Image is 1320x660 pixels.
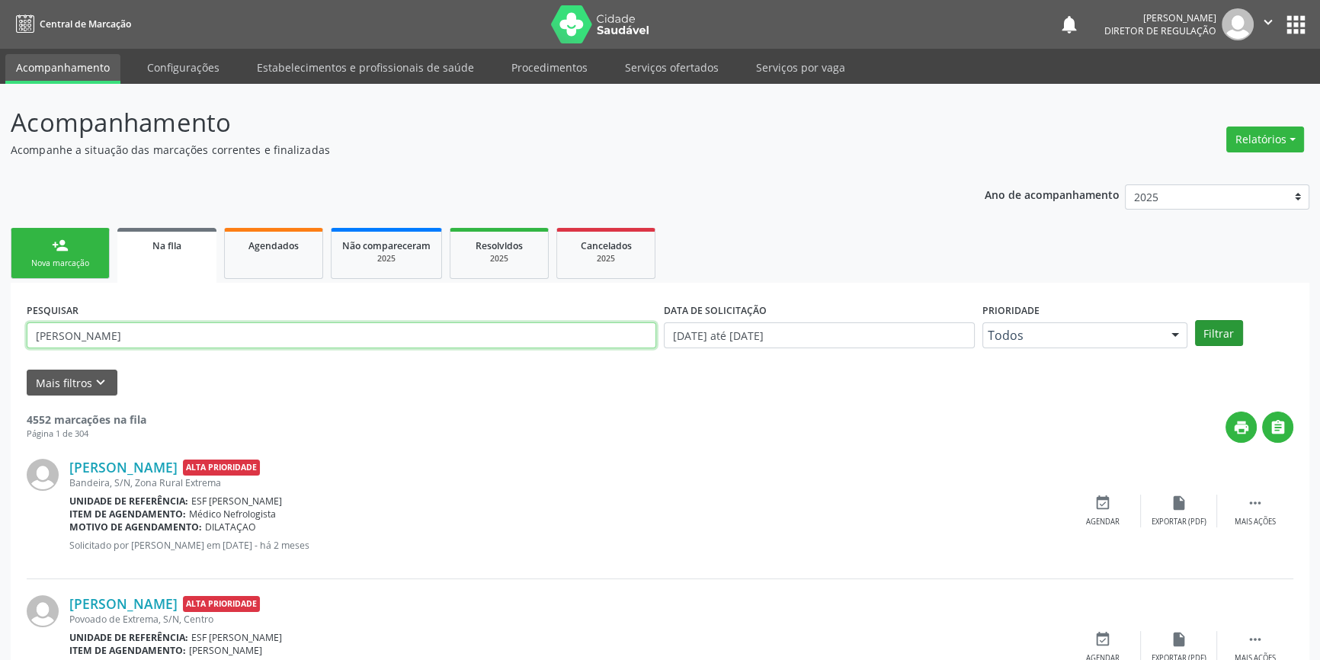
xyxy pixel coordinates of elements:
i: keyboard_arrow_down [92,374,109,391]
i:  [1260,14,1277,30]
div: Nova marcação [22,258,98,269]
a: Acompanhamento [5,54,120,84]
b: Item de agendamento: [69,644,186,657]
i: event_available [1094,631,1111,648]
span: Central de Marcação [40,18,131,30]
p: Ano de acompanhamento [985,184,1120,203]
p: Solicitado por [PERSON_NAME] em [DATE] - há 2 meses [69,539,1065,552]
a: [PERSON_NAME] [69,595,178,612]
i: print [1233,419,1250,436]
b: Motivo de agendamento: [69,521,202,533]
span: Diretor de regulação [1104,24,1216,37]
div: Povoado de Extrema, S/N, Centro [69,613,1065,626]
span: ESF [PERSON_NAME] [191,495,282,508]
b: Unidade de referência: [69,495,188,508]
img: img [27,595,59,627]
img: img [27,459,59,491]
i:  [1247,495,1264,511]
div: Exportar (PDF) [1152,517,1206,527]
i: insert_drive_file [1171,631,1187,648]
button: Relatórios [1226,127,1304,152]
div: person_add [52,237,69,254]
a: Serviços ofertados [614,54,729,81]
span: Na fila [152,239,181,252]
div: Mais ações [1235,517,1276,527]
i:  [1247,631,1264,648]
div: 2025 [461,253,537,264]
i: event_available [1094,495,1111,511]
button: notifications [1059,14,1080,35]
p: Acompanhe a situação das marcações correntes e finalizadas [11,142,920,158]
i: insert_drive_file [1171,495,1187,511]
span: Não compareceram [342,239,431,252]
span: Médico Nefrologista [189,508,276,521]
span: Cancelados [581,239,632,252]
label: Prioridade [982,299,1040,322]
span: Agendados [248,239,299,252]
button: Filtrar [1195,320,1243,346]
span: [PERSON_NAME] [189,644,262,657]
label: DATA DE SOLICITAÇÃO [664,299,767,322]
span: Alta Prioridade [183,460,260,476]
a: Central de Marcação [11,11,131,37]
span: DILATAÇAO [205,521,256,533]
button:  [1254,8,1283,40]
input: Nome, CNS [27,322,656,348]
p: Acompanhamento [11,104,920,142]
div: Bandeira, S/N, Zona Rural Extrema [69,476,1065,489]
strong: 4552 marcações na fila [27,412,146,427]
button:  [1262,412,1293,443]
div: 2025 [568,253,644,264]
input: Selecione um intervalo [664,322,975,348]
span: Todos [988,328,1156,343]
span: Alta Prioridade [183,596,260,612]
button: print [1225,412,1257,443]
img: img [1222,8,1254,40]
div: 2025 [342,253,431,264]
div: Agendar [1086,517,1120,527]
span: Resolvidos [476,239,523,252]
button: apps [1283,11,1309,38]
a: [PERSON_NAME] [69,459,178,476]
a: Procedimentos [501,54,598,81]
a: Configurações [136,54,230,81]
b: Item de agendamento: [69,508,186,521]
span: ESF [PERSON_NAME] [191,631,282,644]
button: Mais filtroskeyboard_arrow_down [27,370,117,396]
div: [PERSON_NAME] [1104,11,1216,24]
div: Página 1 de 304 [27,428,146,441]
a: Estabelecimentos e profissionais de saúde [246,54,485,81]
label: PESQUISAR [27,299,78,322]
b: Unidade de referência: [69,631,188,644]
i:  [1270,419,1286,436]
a: Serviços por vaga [745,54,856,81]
